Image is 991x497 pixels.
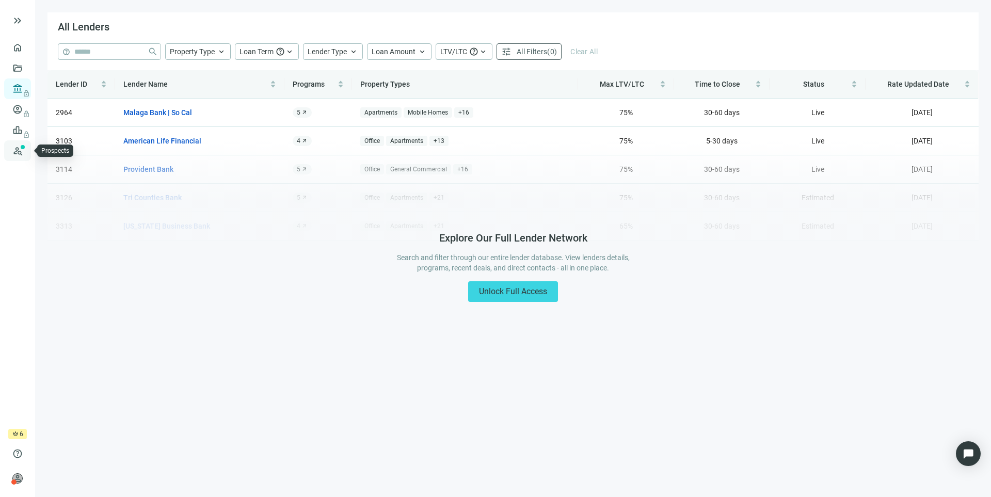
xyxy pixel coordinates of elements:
[393,252,633,273] div: Search and filter through our entire lender database. View lenders details, programs, recent deal...
[12,431,19,437] span: crown
[439,232,587,244] h5: Explore Our Full Lender Network
[479,286,547,296] span: Unlock Full Access
[11,14,24,27] button: keyboard_double_arrow_right
[468,281,558,302] button: Unlock Full Access
[20,429,23,439] span: 6
[956,441,981,466] div: Open Intercom Messenger
[12,473,23,484] span: person
[58,21,109,33] span: All Lenders
[12,448,23,459] span: help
